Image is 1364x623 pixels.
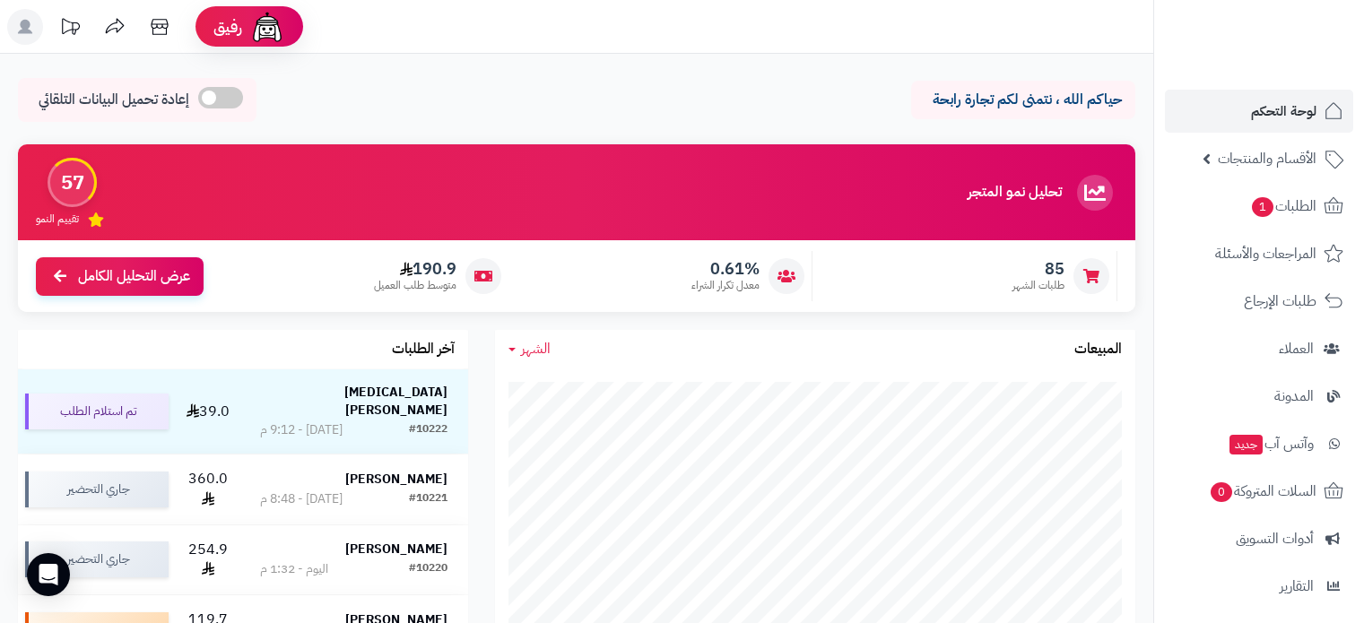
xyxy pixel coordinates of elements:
[78,266,190,287] span: عرض التحليل الكامل
[176,525,239,595] td: 254.9
[1218,146,1316,171] span: الأقسام والمنتجات
[1251,99,1316,124] span: لوحة التحكم
[260,421,343,439] div: [DATE] - 9:12 م
[1251,196,1273,217] span: 1
[39,90,189,110] span: إعادة تحميل البيانات التلقائي
[1244,289,1316,314] span: طلبات الإرجاع
[345,470,447,489] strong: [PERSON_NAME]
[1165,375,1353,418] a: المدونة
[1165,280,1353,323] a: طلبات الإرجاع
[249,9,285,45] img: ai-face.png
[508,339,551,359] a: الشهر
[1236,526,1314,551] span: أدوات التسويق
[1209,479,1316,504] span: السلات المتروكة
[36,257,204,296] a: عرض التحليل الكامل
[1274,384,1314,409] span: المدونة
[374,259,456,279] span: 190.9
[1242,35,1347,73] img: logo-2.png
[260,560,328,578] div: اليوم - 1:32 م
[176,454,239,524] td: 360.0
[1210,481,1232,502] span: 0
[176,369,239,454] td: 39.0
[1165,517,1353,560] a: أدوات التسويق
[409,421,447,439] div: #10222
[1228,431,1314,456] span: وآتس آب
[1165,232,1353,275] a: المراجعات والأسئلة
[1229,435,1263,454] span: جديد
[260,490,343,508] div: [DATE] - 8:48 م
[1165,327,1353,370] a: العملاء
[968,185,1062,201] h3: تحليل نمو المتجر
[1165,565,1353,608] a: التقارير
[1280,574,1314,599] span: التقارير
[392,342,455,358] h3: آخر الطلبات
[409,490,447,508] div: #10221
[36,212,79,227] span: تقييم النمو
[691,259,760,279] span: 0.61%
[1165,422,1353,465] a: وآتس آبجديد
[25,541,169,577] div: جاري التحضير
[1215,241,1316,266] span: المراجعات والأسئلة
[1074,342,1122,358] h3: المبيعات
[1165,470,1353,513] a: السلات المتروكة0
[1165,90,1353,133] a: لوحة التحكم
[1279,336,1314,361] span: العملاء
[25,472,169,507] div: جاري التحضير
[374,278,456,293] span: متوسط طلب العميل
[213,16,242,38] span: رفيق
[1250,194,1316,219] span: الطلبات
[925,90,1122,110] p: حياكم الله ، نتمنى لكم تجارة رابحة
[1012,278,1064,293] span: طلبات الشهر
[409,560,447,578] div: #10220
[25,394,169,429] div: تم استلام الطلب
[1012,259,1064,279] span: 85
[344,383,447,420] strong: [MEDICAL_DATA][PERSON_NAME]
[48,9,92,49] a: تحديثات المنصة
[345,540,447,558] strong: [PERSON_NAME]
[27,553,70,596] div: Open Intercom Messenger
[1165,185,1353,228] a: الطلبات1
[691,278,760,293] span: معدل تكرار الشراء
[521,338,551,359] span: الشهر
